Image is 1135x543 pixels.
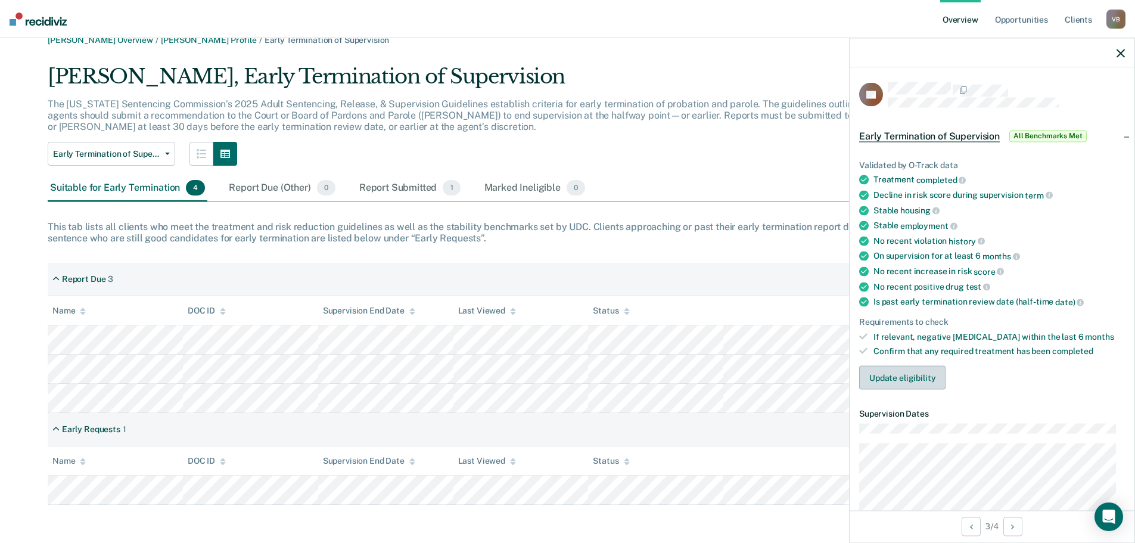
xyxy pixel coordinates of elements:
[48,98,895,132] p: The [US_STATE] Sentencing Commission’s 2025 Adult Sentencing, Release, & Supervision Guidelines e...
[873,281,1125,292] div: No recent positive drug
[859,130,1000,142] span: Early Termination of Supervision
[48,35,153,45] a: [PERSON_NAME] Overview
[188,306,226,316] div: DOC ID
[593,306,629,316] div: Status
[323,306,415,316] div: Supervision End Date
[48,175,207,201] div: Suitable for Early Termination
[1003,517,1022,536] button: Next Opportunity
[859,317,1125,327] div: Requirements to check
[48,64,899,98] div: [PERSON_NAME], Early Termination of Supervision
[567,180,585,196] span: 0
[458,456,516,466] div: Last Viewed
[850,510,1134,542] div: 3 / 4
[873,251,1125,262] div: On supervision for at least 6
[317,180,335,196] span: 0
[188,456,226,466] div: DOC ID
[123,424,126,435] div: 1
[593,456,629,466] div: Status
[323,456,415,466] div: Supervision End Date
[962,517,981,536] button: Previous Opportunity
[1085,331,1114,341] span: months
[859,409,1125,419] dt: Supervision Dates
[873,235,1125,246] div: No recent violation
[873,175,1125,185] div: Treatment
[1009,130,1087,142] span: All Benchmarks Met
[153,35,161,45] span: /
[873,205,1125,216] div: Stable
[62,274,106,284] div: Report Due
[873,331,1125,342] div: If relevant, negative [MEDICAL_DATA] within the last 6
[916,175,966,185] span: completed
[859,366,946,390] button: Update eligibility
[900,221,957,230] span: employment
[443,180,460,196] span: 1
[226,175,337,201] div: Report Due (Other)
[982,252,1020,261] span: months
[53,149,160,159] span: Early Termination of Supervision
[1094,502,1123,531] div: Open Intercom Messenger
[108,274,113,284] div: 3
[257,35,265,45] span: /
[974,266,1004,276] span: score
[859,160,1125,170] div: Validated by O-Track data
[62,424,120,435] div: Early Requests
[52,456,86,466] div: Name
[873,346,1125,356] div: Confirm that any required treatment has been
[458,306,516,316] div: Last Viewed
[873,297,1125,308] div: Is past early termination review date (half-time
[10,13,67,26] img: Recidiviz
[52,306,86,316] div: Name
[949,236,985,246] span: history
[966,282,990,291] span: test
[161,35,257,45] a: [PERSON_NAME] Profile
[873,190,1125,200] div: Decline in risk score during supervision
[873,266,1125,277] div: No recent increase in risk
[1106,10,1125,29] div: V B
[265,35,390,45] span: Early Termination of Supervision
[850,117,1134,155] div: Early Termination of SupervisionAll Benchmarks Met
[1025,190,1052,200] span: term
[48,221,1087,244] div: This tab lists all clients who meet the treatment and risk reduction guidelines as well as the st...
[186,180,205,196] span: 4
[873,221,1125,231] div: Stable
[1052,346,1093,356] span: completed
[357,175,463,201] div: Report Submitted
[900,206,940,215] span: housing
[482,175,588,201] div: Marked Ineligible
[1055,297,1084,306] span: date)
